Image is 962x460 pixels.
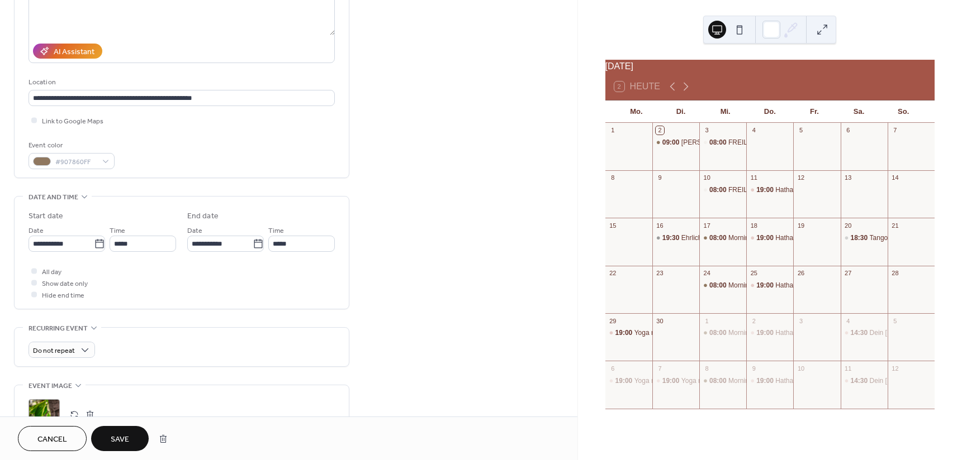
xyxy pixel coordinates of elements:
[728,376,830,386] div: Morning Yoga | [PERSON_NAME]
[891,364,899,372] div: 12
[703,221,711,229] div: 17
[891,269,899,277] div: 28
[709,233,728,243] span: 08:00
[652,233,699,243] div: Ehrliches Mitteilen | Lars
[699,185,746,195] div: FREILUFT YOGA am Reither See
[775,281,878,290] div: Hatha Yoga mit [PERSON_NAME]
[614,100,659,123] div: Mo.
[605,60,935,73] div: [DATE]
[42,290,84,301] span: Hide end time
[652,376,699,386] div: Yoga mit Lisa | Hatha Vinyasa
[29,399,60,430] div: ;
[851,376,870,386] span: 14:30
[756,376,775,386] span: 19:00
[29,76,333,88] div: Location
[699,138,746,147] div: FREILUFT YOGA am Reither See
[797,317,805,325] div: 3
[851,233,870,243] span: 18:30
[634,376,778,386] div: Yoga mit [PERSON_NAME] | [PERSON_NAME]
[703,317,711,325] div: 1
[881,100,926,123] div: So.
[605,328,652,338] div: Yoga mit Lisa | Hatha Vinyasa
[609,269,617,277] div: 22
[29,191,78,203] span: Date and time
[792,100,837,123] div: Fr.
[841,233,888,243] div: Tango Inner Journey | Lars
[891,221,899,229] div: 21
[662,376,681,386] span: 19:00
[699,376,746,386] div: Morning Yoga | Christina
[703,100,748,123] div: Mi.
[891,126,899,135] div: 7
[709,376,728,386] span: 08:00
[750,317,758,325] div: 2
[187,210,219,222] div: End date
[746,328,793,338] div: Hatha Yoga mit Belinda
[797,174,805,182] div: 12
[662,233,681,243] span: 19:30
[728,328,830,338] div: Morning Yoga | [PERSON_NAME]
[656,317,664,325] div: 30
[837,100,882,123] div: Sa.
[746,185,793,195] div: Hatha Yoga mit Belinda
[681,138,737,147] div: [PERSON_NAME]
[91,426,149,451] button: Save
[844,364,852,372] div: 11
[747,100,792,123] div: Do.
[681,376,825,386] div: Yoga mit [PERSON_NAME] | [PERSON_NAME]
[756,233,775,243] span: 19:00
[841,376,888,386] div: Dein Glück ist nur einen Gedanken weit entfernt
[851,328,870,338] span: 14:30
[681,233,797,243] div: Ehrliches Mitteilen | [PERSON_NAME]
[703,364,711,372] div: 8
[634,328,778,338] div: Yoga mit [PERSON_NAME] | [PERSON_NAME]
[756,328,775,338] span: 19:00
[18,426,87,451] a: Cancel
[29,225,44,237] span: Date
[775,185,878,195] div: Hatha Yoga mit [PERSON_NAME]
[750,174,758,182] div: 11
[29,140,112,151] div: Event color
[662,138,681,147] span: 09:00
[29,210,63,222] div: Start date
[709,281,728,290] span: 08:00
[699,233,746,243] div: Morning Yoga | Christina
[111,434,129,445] span: Save
[29,380,72,392] span: Event image
[841,328,888,338] div: Dein Glück ist nur einen Gedanken weit entfernt
[750,364,758,372] div: 9
[756,281,775,290] span: 19:00
[728,233,830,243] div: Morning Yoga | [PERSON_NAME]
[750,126,758,135] div: 4
[797,269,805,277] div: 26
[844,317,852,325] div: 4
[656,126,664,135] div: 2
[609,364,617,372] div: 6
[746,376,793,386] div: Hatha Yoga mit Belinda
[797,221,805,229] div: 19
[728,185,863,195] div: FREILUFT YOGA am [PERSON_NAME] See
[268,225,284,237] span: Time
[703,174,711,182] div: 10
[891,317,899,325] div: 5
[656,269,664,277] div: 23
[797,364,805,372] div: 10
[797,126,805,135] div: 5
[656,174,664,182] div: 9
[656,364,664,372] div: 7
[775,328,878,338] div: Hatha Yoga mit [PERSON_NAME]
[728,138,863,147] div: FREILUFT YOGA am [PERSON_NAME] See
[55,156,97,168] span: #907860FF
[33,44,102,59] button: AI Assistant
[709,185,728,195] span: 08:00
[187,225,202,237] span: Date
[33,344,75,357] span: Do not repeat
[609,221,617,229] div: 15
[746,281,793,290] div: Hatha Yoga mit Belinda
[42,266,61,278] span: All day
[609,126,617,135] div: 1
[110,225,125,237] span: Time
[891,174,899,182] div: 14
[652,138,699,147] div: Taiji Zen
[709,328,728,338] span: 08:00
